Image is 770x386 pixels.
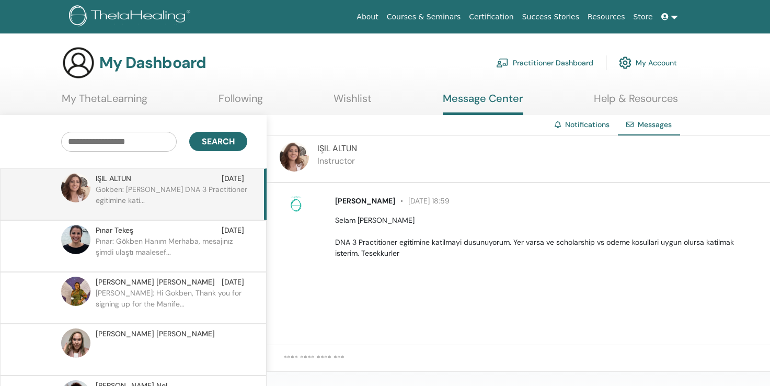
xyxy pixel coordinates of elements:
[280,142,309,172] img: default.jpg
[69,5,194,29] img: logo.png
[96,277,215,288] span: [PERSON_NAME] [PERSON_NAME]
[619,51,677,74] a: My Account
[383,7,465,27] a: Courses & Seminars
[96,225,133,236] span: Pınar Tekeş
[61,225,90,254] img: default.jpg
[62,46,95,80] img: generic-user-icon.jpg
[61,173,90,202] img: default.jpg
[222,225,244,236] span: [DATE]
[335,196,395,206] span: [PERSON_NAME]
[61,328,90,358] img: default.jpg
[619,54,631,72] img: cog.svg
[583,7,629,27] a: Resources
[465,7,518,27] a: Certification
[395,196,450,206] span: [DATE] 18:59
[96,236,247,267] p: Pınar: Gökben Hanım Merhaba, mesajınız şimdi ulaştı maalesef...
[317,143,357,154] span: IŞIL ALTUN
[202,136,235,147] span: Search
[99,53,206,72] h3: My Dashboard
[352,7,382,27] a: About
[518,7,583,27] a: Success Stories
[96,288,247,319] p: [PERSON_NAME]: Hi Gokben, Thank you for signing up for the Manife...
[629,7,657,27] a: Store
[96,184,247,215] p: Gokben: [PERSON_NAME] DNA 3 Practitioner egitimine kati...
[222,277,244,288] span: [DATE]
[638,120,672,129] span: Messages
[317,155,357,167] p: Instructor
[96,173,131,184] span: IŞIL ALTUN
[335,215,758,259] p: Selam [PERSON_NAME] DNA 3 Practitioner egitimine katilmayi dusunuyorum. Yer varsa ve scholarship ...
[496,51,593,74] a: Practitioner Dashboard
[222,173,244,184] span: [DATE]
[62,92,147,112] a: My ThetaLearning
[219,92,263,112] a: Following
[96,328,215,339] span: [PERSON_NAME] [PERSON_NAME]
[61,277,90,306] img: default.jpg
[288,196,304,212] img: no-photo.png
[189,132,247,151] button: Search
[496,58,509,67] img: chalkboard-teacher.svg
[443,92,523,115] a: Message Center
[334,92,372,112] a: Wishlist
[565,120,610,129] a: Notifications
[594,92,678,112] a: Help & Resources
